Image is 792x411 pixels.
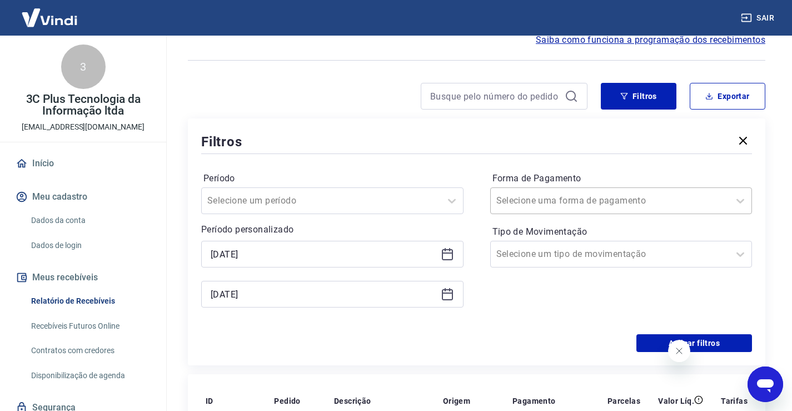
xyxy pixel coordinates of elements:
button: Aplicar filtros [636,334,752,352]
button: Sair [739,8,779,28]
button: Filtros [601,83,676,110]
p: Origem [443,395,470,407]
img: Vindi [13,1,86,34]
a: Contratos com credores [27,339,153,362]
span: Olá! Precisa de ajuda? [7,8,93,17]
button: Exportar [690,83,765,110]
iframe: Botão para abrir a janela de mensagens [748,367,783,402]
a: Dados da conta [27,209,153,232]
p: Valor Líq. [658,395,694,407]
iframe: Fechar mensagem [668,340,690,362]
p: Descrição [334,395,371,407]
input: Busque pelo número do pedido [430,88,560,105]
a: Relatório de Recebíveis [27,290,153,313]
button: Meu cadastro [13,185,153,209]
p: 3C Plus Tecnologia da Informação ltda [9,93,157,117]
p: Pedido [274,395,300,407]
a: Recebíveis Futuros Online [27,315,153,338]
label: Tipo de Movimentação [492,225,750,239]
a: Saiba como funciona a programação dos recebimentos [536,33,765,47]
p: Tarifas [721,395,748,407]
p: Pagamento [512,395,556,407]
h5: Filtros [201,133,242,151]
label: Período [203,172,461,185]
p: ID [206,395,213,407]
a: Disponibilização de agenda [27,364,153,387]
button: Meus recebíveis [13,265,153,290]
p: Parcelas [607,395,640,407]
input: Data final [211,286,436,303]
a: Início [13,151,153,176]
div: 3 [61,44,106,89]
label: Forma de Pagamento [492,172,750,185]
a: Dados de login [27,234,153,257]
p: Período personalizado [201,223,464,236]
p: [EMAIL_ADDRESS][DOMAIN_NAME] [22,121,145,133]
input: Data inicial [211,246,436,263]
